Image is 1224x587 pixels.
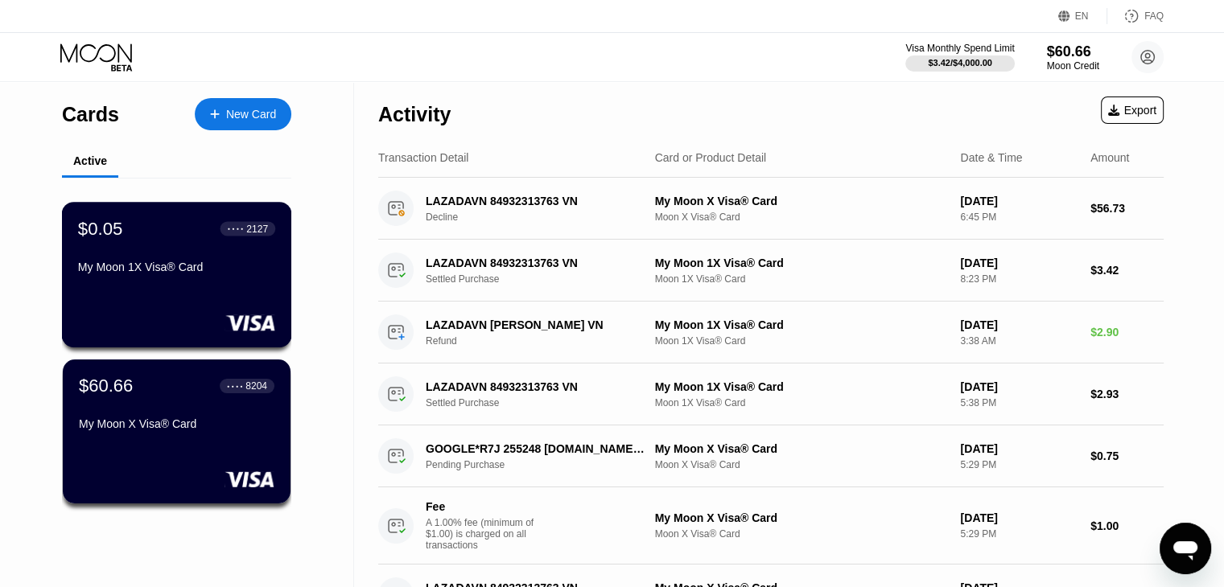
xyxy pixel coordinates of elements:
div: LAZADAVN 84932313763 VN [426,380,646,393]
div: 8204 [245,380,267,392]
div: $60.66Moon Credit [1047,43,1099,72]
div: $0.75 [1090,449,1164,462]
div: Moon X Visa® Card [655,459,948,470]
div: EN [1058,8,1107,24]
div: Activity [378,103,451,126]
div: $0.05 [78,218,123,239]
div: GOOGLE*R7J 255248 [DOMAIN_NAME][URL][GEOGRAPHIC_DATA] [426,442,646,455]
div: Moon 1X Visa® Card [655,273,948,285]
div: Moon 1X Visa® Card [655,397,948,408]
div: $56.73 [1090,202,1164,215]
div: LAZADAVN 84932313763 VN [426,257,646,269]
div: 6:45 PM [960,211,1078,223]
div: $3.42 [1090,264,1164,277]
div: Visa Monthly Spend Limit [905,43,1014,54]
div: Active [73,154,107,167]
div: [DATE] [960,380,1078,393]
div: $2.90 [1090,326,1164,339]
div: New Card [195,98,291,130]
div: 5:29 PM [960,528,1078,540]
div: 8:23 PM [960,273,1078,285]
div: [DATE] [960,195,1078,207]
div: My Moon X Visa® Card [655,442,948,455]
div: LAZADAVN [PERSON_NAME] VN [426,318,646,331]
div: [DATE] [960,318,1078,331]
div: Refund [426,335,663,347]
div: Moon 1X Visa® Card [655,335,948,347]
div: Export [1101,96,1164,124]
div: My Moon X Visa® Card [655,511,948,524]
div: LAZADAVN [PERSON_NAME] VNRefundMy Moon 1X Visa® CardMoon 1X Visa® Card[DATE]3:38 AM$2.90 [378,302,1164,363]
div: $60.66 [79,376,133,396]
div: [DATE] [960,257,1078,269]
div: Decline [426,211,663,223]
iframe: Button to launch messaging window, conversation in progress [1160,523,1211,574]
div: $60.66● ● ● ●8204My Moon X Visa® Card [63,359,291,503]
div: Date & Time [960,151,1022,164]
div: Visa Monthly Spend Limit$3.42/$4,000.00 [905,43,1014,72]
div: $3.42 / $4,000.00 [928,58,992,68]
div: My Moon X Visa® Card [79,417,274,430]
div: ● ● ● ● [228,226,244,231]
div: My Moon X Visa® Card [655,195,948,207]
div: New Card [226,108,276,121]
div: LAZADAVN 84932313763 VNSettled PurchaseMy Moon 1X Visa® CardMoon 1X Visa® Card[DATE]5:38 PM$2.93 [378,363,1164,425]
div: [DATE] [960,442,1078,455]
div: FAQ [1144,10,1164,22]
div: 5:38 PM [960,397,1078,408]
div: My Moon 1X Visa® Card [655,380,948,393]
div: My Moon 1X Visa® Card [655,318,948,331]
div: My Moon 1X Visa® Card [655,257,948,269]
div: LAZADAVN 84932313763 VNSettled PurchaseMy Moon 1X Visa® CardMoon 1X Visa® Card[DATE]8:23 PM$3.42 [378,240,1164,302]
div: My Moon 1X Visa® Card [78,261,275,273]
div: Settled Purchase [426,273,663,285]
div: Fee [426,500,538,513]
div: GOOGLE*R7J 255248 [DOMAIN_NAME][URL][GEOGRAPHIC_DATA]Pending PurchaseMy Moon X Visa® CardMoon X V... [378,425,1164,487]
div: Moon X Visa® Card [655,528,948,540]
div: 5:29 PM [960,459,1078,470]
div: Amount [1090,151,1129,164]
div: Moon X Visa® Card [655,211,948,223]
div: FAQ [1107,8,1164,24]
div: Moon Credit [1047,60,1099,72]
div: FeeA 1.00% fee (minimum of $1.00) is charged on all transactionsMy Moon X Visa® CardMoon X Visa® ... [378,487,1164,564]
div: LAZADAVN 84932313763 VNDeclineMy Moon X Visa® CardMoon X Visa® Card[DATE]6:45 PM$56.73 [378,178,1164,240]
div: ● ● ● ● [227,384,243,388]
div: [DATE] [960,511,1078,524]
div: Transaction Detail [378,151,468,164]
div: Settled Purchase [426,397,663,408]
div: $1.00 [1090,519,1164,532]
div: $60.66 [1047,43,1099,60]
div: $2.93 [1090,388,1164,400]
div: LAZADAVN 84932313763 VN [426,195,646,207]
div: Pending Purchase [426,459,663,470]
div: Card or Product Detail [655,151,767,164]
div: $0.05● ● ● ●2127My Moon 1X Visa® Card [63,203,291,347]
div: Export [1108,104,1156,117]
div: A 1.00% fee (minimum of $1.00) is charged on all transactions [426,517,546,551]
div: 3:38 AM [960,335,1078,347]
div: 2127 [246,223,268,234]
div: EN [1075,10,1089,22]
div: Cards [62,103,119,126]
